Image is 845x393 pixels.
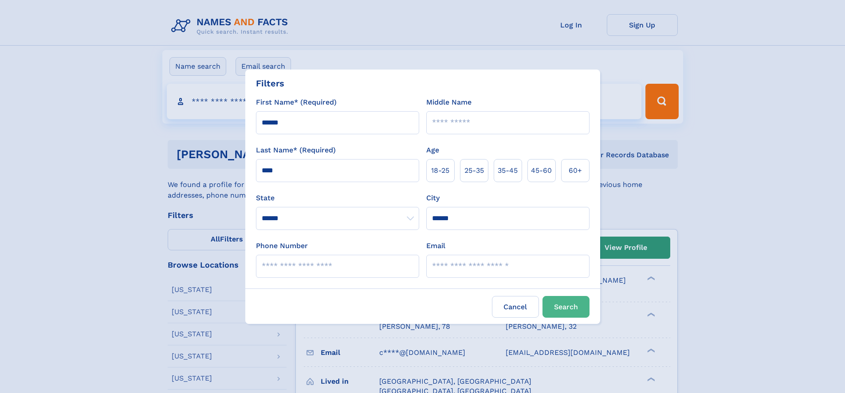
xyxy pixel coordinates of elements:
[256,193,419,203] label: State
[542,296,590,318] button: Search
[256,241,308,251] label: Phone Number
[256,97,337,108] label: First Name* (Required)
[426,193,440,203] label: City
[531,165,552,176] span: 45‑60
[569,165,582,176] span: 60+
[492,296,539,318] label: Cancel
[498,165,518,176] span: 35‑45
[256,77,284,90] div: Filters
[431,165,449,176] span: 18‑25
[256,145,336,156] label: Last Name* (Required)
[464,165,484,176] span: 25‑35
[426,145,439,156] label: Age
[426,97,472,108] label: Middle Name
[426,241,445,251] label: Email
